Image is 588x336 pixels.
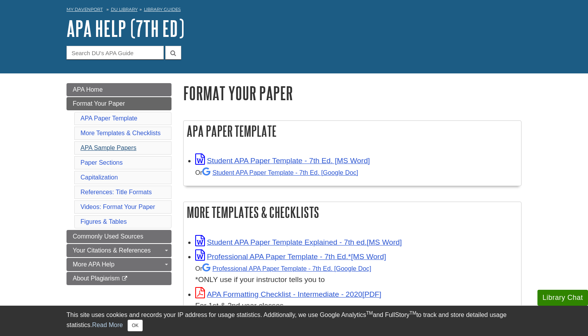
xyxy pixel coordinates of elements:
[66,230,171,243] a: Commonly Used Sources
[144,7,181,12] a: Library Guides
[92,322,123,328] a: Read More
[66,83,171,96] a: APA Home
[80,115,137,122] a: APA Paper Template
[80,204,155,210] a: Videos: Format Your Paper
[202,169,358,176] a: Student APA Paper Template - 7th Ed. [Google Doc]
[121,276,128,281] i: This link opens in a new window
[66,97,171,110] a: Format Your Paper
[184,121,521,141] h2: APA Paper Template
[66,258,171,271] a: More APA Help
[195,169,358,176] small: Or
[80,218,127,225] a: Figures & Tables
[111,7,138,12] a: DU Library
[195,265,371,272] small: Or
[183,83,521,103] h1: Format Your Paper
[195,300,517,312] div: For 1st & 2nd year classes
[66,272,171,285] a: About Plagiarism
[73,86,103,93] span: APA Home
[66,310,521,331] div: This site uses cookies and records your IP address for usage statistics. Additionally, we use Goo...
[66,244,171,257] a: Your Citations & References
[195,252,386,261] a: Link opens in new window
[195,238,402,246] a: Link opens in new window
[202,265,371,272] a: Professional APA Paper Template - 7th Ed.
[128,320,143,331] button: Close
[195,290,381,298] a: Link opens in new window
[73,261,114,268] span: More APA Help
[80,144,136,151] a: APA Sample Papers
[537,290,588,306] button: Library Chat
[73,100,125,107] span: Format Your Paper
[66,46,164,59] input: Search DU's APA Guide
[80,189,152,195] a: References: Title Formats
[66,16,184,40] a: APA Help (7th Ed)
[184,202,521,223] h2: More Templates & Checklists
[195,263,517,286] div: *ONLY use if your instructor tells you to
[66,4,521,17] nav: breadcrumb
[66,6,103,13] a: My Davenport
[73,275,120,282] span: About Plagiarism
[80,174,118,181] a: Capitalization
[366,310,373,316] sup: TM
[409,310,416,316] sup: TM
[195,157,370,165] a: Link opens in new window
[80,130,161,136] a: More Templates & Checklists
[73,233,143,240] span: Commonly Used Sources
[73,247,150,254] span: Your Citations & References
[80,159,123,166] a: Paper Sections
[66,83,171,285] div: Guide Page Menu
